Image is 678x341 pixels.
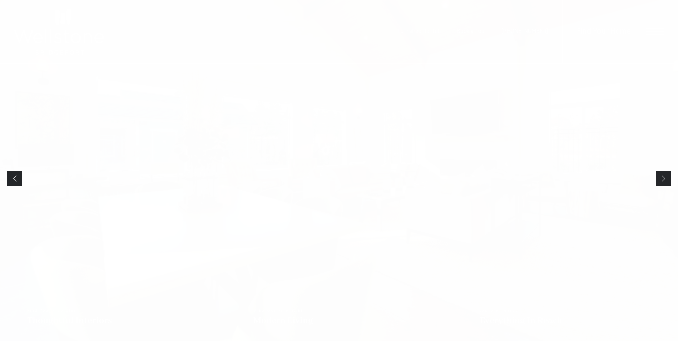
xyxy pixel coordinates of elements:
[14,9,104,55] img: Wellstone
[253,308,313,313] span: View Our Amenities
[501,29,548,34] span: [PHONE_NUMBER]
[27,315,112,327] span: Thoughtful Interiors
[7,171,22,186] a: Previous
[27,308,112,313] span: Find Your Floorplan
[480,315,562,327] span: Everything In Reach
[656,171,671,186] a: Next
[577,28,631,36] a: Find Your Home
[457,29,486,34] a: Book a Tour
[398,29,442,34] a: Furnished Rentals
[501,29,548,34] a: Call Us at (253) 642-8681
[480,308,562,313] span: Explore Nearby
[226,294,452,341] a: View Our Amenities
[253,315,313,327] span: Modern Living
[646,28,664,35] button: Open Menu
[452,294,678,341] a: Explore Nearby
